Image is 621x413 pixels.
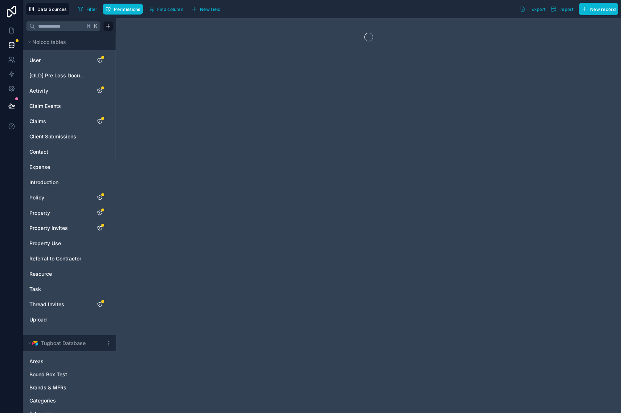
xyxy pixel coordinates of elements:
div: Introduction [26,177,113,188]
a: Task [29,286,88,293]
span: K [93,24,98,29]
span: Noloco tables [32,39,66,46]
a: Property Use [29,240,88,247]
a: Expense [29,163,88,171]
a: Contact [29,148,88,155]
span: Expense [29,163,50,171]
span: Policy [29,194,44,201]
a: Resource [29,270,88,278]
span: Upload [29,316,47,323]
span: Activity [29,87,48,94]
a: Claims [29,118,88,125]
div: [OLD] Pre Loss Documentation [26,70,113,81]
div: Property Use [26,238,113,249]
span: Thread Invites [29,301,64,308]
a: User [29,57,88,64]
button: Find column [146,4,186,15]
a: Policy [29,194,88,201]
a: Property Invites [29,224,88,232]
a: [OLD] Pre Loss Documentation [29,72,88,79]
button: Airtable LogoTugboat Database [26,338,103,348]
span: Claim Events [29,102,61,110]
div: User [26,54,113,66]
a: Bound Box Test [29,371,95,378]
span: Categories [29,397,56,404]
span: Find column [157,7,183,12]
button: Data Sources [26,3,69,15]
span: Import [559,7,573,12]
a: Areas [29,358,95,365]
button: Permissions [103,4,143,15]
span: New field [200,7,221,12]
a: Permissions [103,4,146,15]
span: Client Submissions [29,133,76,140]
button: Export [517,3,548,15]
span: New record [590,7,616,12]
a: Client Submissions [29,133,88,140]
div: Resource [26,268,113,280]
div: Property [26,207,113,219]
div: Policy [26,192,113,203]
div: Expense [26,161,113,173]
span: User [29,57,41,64]
div: Bound Box Test [26,369,113,380]
a: Introduction [29,179,88,186]
a: Property [29,209,88,216]
a: Referral to Contractor [29,255,88,262]
span: Filter [86,7,98,12]
a: New record [576,3,618,15]
img: Airtable Logo [32,340,38,346]
span: Resource [29,270,52,278]
a: Thread Invites [29,301,88,308]
button: New field [189,4,223,15]
span: Property Invites [29,224,68,232]
span: Areas [29,358,44,365]
div: Claims [26,116,113,127]
div: Referral to Contractor [26,253,113,264]
div: Thread Invites [26,299,113,310]
span: Referral to Contractor [29,255,81,262]
span: Brands & MFRs [29,384,66,391]
span: Property Use [29,240,61,247]
div: Contact [26,146,113,158]
span: Property [29,209,50,216]
div: Property Invites [26,222,113,234]
div: Brands & MFRs [26,382,113,393]
a: Claim Events [29,102,88,110]
span: Task [29,286,41,293]
div: Categories [26,395,113,406]
span: Tugboat Database [41,340,86,347]
button: Import [548,3,576,15]
a: Upload [29,316,88,323]
div: Client Submissions [26,131,113,142]
span: Export [531,7,546,12]
div: Task [26,283,113,295]
button: New record [579,3,618,15]
div: Areas [26,356,113,367]
span: Bound Box Test [29,371,67,378]
a: Activity [29,87,88,94]
span: Contact [29,148,48,155]
span: Introduction [29,179,58,186]
a: Brands & MFRs [29,384,95,391]
span: Claims [29,118,46,125]
span: Permissions [114,7,140,12]
a: Categories [29,397,95,404]
div: Claim Events [26,100,113,112]
div: Upload [26,314,113,325]
div: Activity [26,85,113,97]
button: Noloco tables [26,37,109,47]
button: Filter [75,4,100,15]
span: Data Sources [37,7,67,12]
